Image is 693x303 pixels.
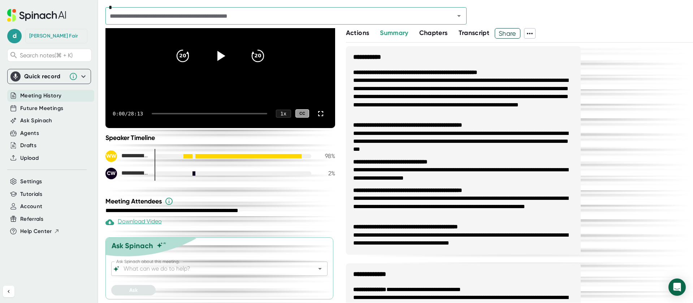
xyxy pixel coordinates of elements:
[105,134,335,142] div: Speaker Timeline
[459,29,490,37] span: Transcript
[20,117,52,125] button: Ask Spinach
[24,73,65,80] div: Quick record
[276,110,291,118] div: 1 x
[3,286,14,297] button: Collapse sidebar
[668,278,686,296] div: Open Intercom Messenger
[20,141,36,150] button: Drafts
[20,154,39,162] button: Upload
[105,150,117,162] div: WW
[20,104,63,113] button: Future Meetings
[295,109,309,118] div: CC
[20,52,90,59] span: Search notes (⌘ + K)
[20,177,42,186] button: Settings
[129,287,138,293] span: Ask
[419,28,448,38] button: Chapters
[113,111,143,117] div: 0:00 / 28:13
[346,28,369,38] button: Actions
[10,69,88,84] div: Quick record
[105,218,162,227] div: Download Video
[317,170,335,177] div: 2 %
[111,285,156,295] button: Ask
[29,33,78,39] div: Diana Fair
[346,29,369,37] span: Actions
[459,28,490,38] button: Transcript
[105,168,149,179] div: Charlie Walker
[454,11,464,21] button: Open
[419,29,448,37] span: Chapters
[20,227,60,236] button: Help Center
[315,264,325,274] button: Open
[380,29,408,37] span: Summary
[112,241,153,250] div: Ask Spinach
[20,92,61,100] button: Meeting History
[20,190,42,198] button: Tutorials
[105,150,149,162] div: Wisian, Kenneth W
[380,28,408,38] button: Summary
[20,227,52,236] span: Help Center
[317,153,335,159] div: 98 %
[20,202,42,211] button: Account
[122,264,304,274] input: What can we do to help?
[20,215,43,223] button: Referrals
[105,168,117,179] div: CW
[495,27,520,40] span: Share
[495,28,520,39] button: Share
[105,197,337,206] div: Meeting Attendees
[20,129,39,137] button: Agents
[7,29,22,43] span: d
